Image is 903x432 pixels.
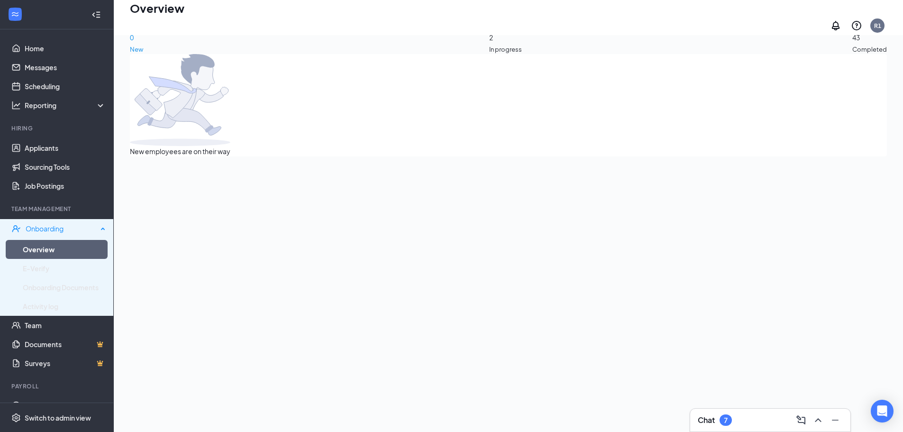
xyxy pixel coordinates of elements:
[25,39,106,58] a: Home
[11,205,104,213] div: Team Management
[25,58,106,77] a: Messages
[25,101,106,110] div: Reporting
[23,240,106,259] a: Overview
[795,414,807,426] svg: ComposeMessage
[852,32,887,43] span: 43
[698,415,715,425] h3: Chat
[23,297,106,316] a: Activity log
[25,396,106,415] a: PayrollCrown
[830,414,841,426] svg: Minimize
[25,138,106,157] a: Applicants
[25,176,106,195] a: Job Postings
[25,354,106,373] a: SurveysCrown
[23,278,106,297] a: Onboarding Documents
[851,20,862,31] svg: QuestionInfo
[11,224,21,233] svg: UserCheck
[10,9,20,19] svg: WorkstreamLogo
[11,124,104,132] div: Hiring
[489,45,522,54] span: In progress
[811,413,826,428] button: ChevronUp
[812,414,824,426] svg: ChevronUp
[25,157,106,176] a: Sourcing Tools
[11,413,21,423] svg: Settings
[91,10,101,19] svg: Collapse
[794,413,809,428] button: ComposeMessage
[130,45,158,54] span: New
[25,335,106,354] a: DocumentsCrown
[26,224,98,233] div: Onboarding
[828,413,843,428] button: Minimize
[724,416,728,424] div: 7
[11,382,104,390] div: Payroll
[25,413,91,423] div: Switch to admin view
[489,32,522,43] span: 2
[25,77,106,96] a: Scheduling
[871,400,894,423] div: Open Intercom Messenger
[23,259,106,278] a: E-Verify
[130,32,158,43] span: 0
[852,45,887,54] span: Completed
[25,316,106,335] a: Team
[11,101,21,110] svg: Analysis
[130,146,230,156] span: New employees are on their way
[830,20,841,31] svg: Notifications
[874,22,881,30] div: R1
